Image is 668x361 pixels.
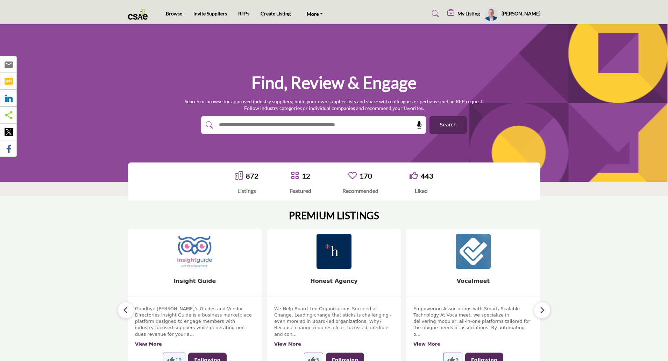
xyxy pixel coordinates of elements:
[291,171,299,181] a: Go to Featured
[413,341,440,347] a: View More
[177,233,213,270] img: Insight Guide
[274,306,394,347] div: We Help Board-Led Organizations Succeed at Change. Leading change that sticks is challenging - ev...
[274,341,301,347] a: View More
[235,187,258,195] div: Listings
[302,172,310,180] a: 12
[246,172,258,180] a: 872
[290,187,311,195] div: Featured
[135,341,162,347] a: View More
[310,278,357,284] a: Honest Agency
[289,210,379,222] h2: PREMIUM LISTINGS
[251,72,417,93] h1: Find, Review & Engage
[166,11,182,16] a: Browse
[413,306,533,347] div: Empowering Associations with Smart, Scalable Technology At Vocalmeet, we specialize in delivering...
[440,121,456,129] span: Search
[317,234,351,269] img: Honest Agency
[128,8,151,20] img: Site Logo
[457,11,480,17] h5: My Listing
[425,8,443,19] a: Search
[193,11,227,16] a: Invite Suppliers
[302,9,328,19] a: More
[135,306,255,347] div: Goodbye [PERSON_NAME]’s Guides and Vendor Directories Insight Guide is a business marketplace pla...
[348,171,357,181] a: Go to Recommended
[457,278,490,284] a: Vocalmeet
[421,172,433,180] a: 443
[410,187,433,195] div: Liked
[502,10,540,17] h5: [PERSON_NAME]
[429,116,467,134] button: Search
[342,187,378,195] div: Recommended
[261,11,291,16] a: Create Listing
[238,11,249,16] a: RFPs
[456,234,491,269] img: Vocalmeet
[360,172,372,180] a: 170
[483,6,499,21] button: Show hide supplier dropdown
[447,9,480,18] div: My Listing
[185,98,483,112] p: Search or browse for approved industry suppliers; build your own supplier lists and share with co...
[410,171,418,180] i: Go to Liked
[174,278,216,284] a: Insight Guide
